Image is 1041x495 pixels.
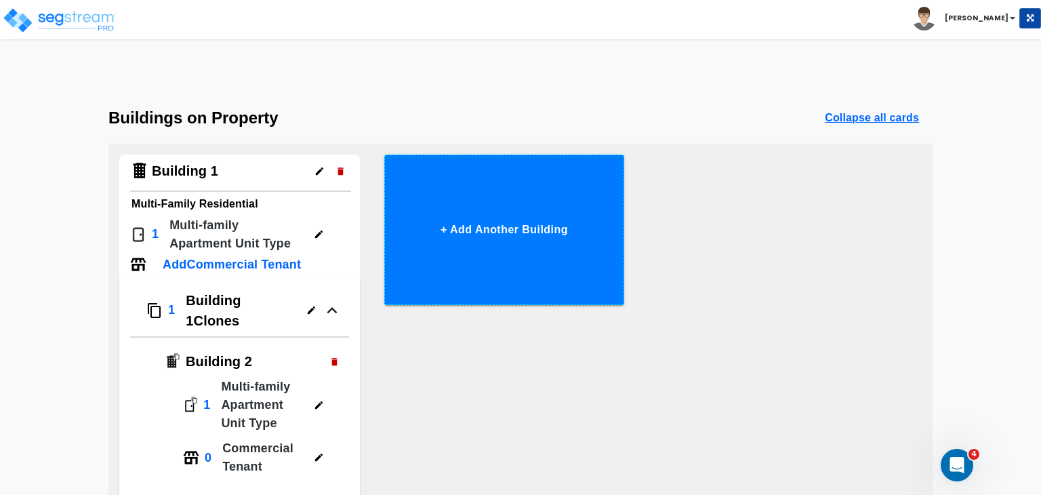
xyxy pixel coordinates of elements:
p: Commercial Tenant [222,439,308,476]
p: Collapse all cards [825,110,919,126]
p: Multi-family Apartment Unit Type [221,378,308,433]
p: 1 [168,301,175,319]
img: Building Icon [164,353,180,370]
img: avatar.png [912,7,936,31]
img: Door Icon [183,397,198,413]
p: Add Commercial Tenant [163,256,301,274]
b: [PERSON_NAME] [945,13,1008,23]
button: + Add Another Building [384,155,625,305]
img: Tenant Icon [130,256,146,273]
p: Building 1 Clones [186,290,295,331]
img: logo_pro_r.png [2,7,117,34]
iframe: Intercom live chat [941,449,973,481]
h4: 0 [205,450,211,465]
img: Clone Icon [146,302,163,319]
p: 1 [152,225,159,243]
h6: Multi-Family Residential [131,195,348,214]
h4: Building 2 [186,353,324,370]
h3: Buildings on Property [108,108,279,127]
h4: Building 1 [152,163,218,180]
img: Tenant Icon [183,450,199,466]
img: Door Icon [130,226,146,243]
img: Building Icon [130,161,149,180]
p: Multi-family Apartment Unit Type [169,216,303,253]
button: Clone Icon1Building 1Clones [119,277,360,351]
span: 4 [968,449,979,460]
h4: 1 [203,397,210,412]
